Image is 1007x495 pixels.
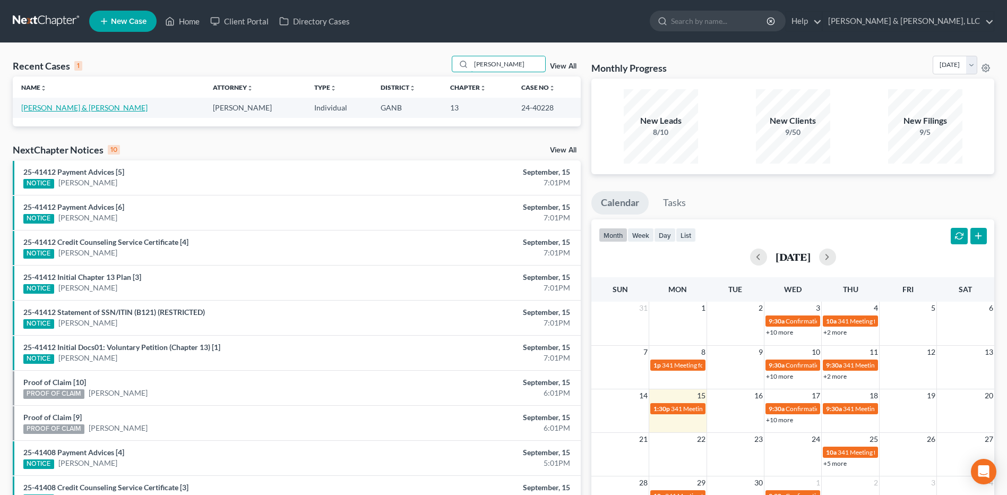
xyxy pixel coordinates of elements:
[591,191,649,215] a: Calendar
[815,476,821,489] span: 1
[838,448,933,456] span: 341 Meeting for [PERSON_NAME]
[838,317,989,325] span: 341 Meeting for [PERSON_NAME] & [PERSON_NAME]
[696,476,707,489] span: 29
[971,459,996,484] div: Open Intercom Messenger
[23,272,141,281] a: 25-41412 Initial Chapter 13 Plan [3]
[811,389,821,402] span: 17
[826,405,842,413] span: 9:30a
[668,285,687,294] span: Mon
[766,416,793,424] a: +10 more
[926,389,936,402] span: 19
[23,354,54,364] div: NOTICE
[638,433,649,446] span: 21
[513,98,581,117] td: 24-40228
[395,342,570,353] div: September, 15
[395,212,570,223] div: 7:01PM
[549,85,555,91] i: unfold_more
[480,85,486,91] i: unfold_more
[23,424,84,434] div: PROOF OF CLAIM
[653,361,661,369] span: 1p
[89,388,148,398] a: [PERSON_NAME]
[40,85,47,91] i: unfold_more
[23,483,188,492] a: 25-41408 Credit Counseling Service Certificate [3]
[653,191,695,215] a: Tasks
[811,433,821,446] span: 24
[930,476,936,489] span: 3
[23,319,54,329] div: NOTICE
[776,251,811,262] h2: [DATE]
[700,346,707,359] span: 8
[654,228,676,242] button: day
[786,317,907,325] span: Confirmation Hearing for [PERSON_NAME]
[676,228,696,242] button: list
[204,98,306,117] td: [PERSON_NAME]
[753,433,764,446] span: 23
[395,247,570,258] div: 7:01PM
[521,83,555,91] a: Case Nounfold_more
[868,346,879,359] span: 11
[395,202,570,212] div: September, 15
[753,389,764,402] span: 16
[613,285,628,294] span: Sun
[823,372,847,380] a: +2 more
[758,346,764,359] span: 9
[671,11,768,31] input: Search by name...
[395,318,570,328] div: 7:01PM
[58,283,117,293] a: [PERSON_NAME]
[786,405,927,413] span: Confirmation Hearing for [PERSON_NAME][DATE]
[395,177,570,188] div: 7:01PM
[624,127,698,138] div: 8/10
[766,372,793,380] a: +10 more
[395,237,570,247] div: September, 15
[58,458,117,468] a: [PERSON_NAME]
[205,12,274,31] a: Client Portal
[786,361,907,369] span: Confirmation Hearing for [PERSON_NAME]
[442,98,513,117] td: 13
[926,433,936,446] span: 26
[450,83,486,91] a: Chapterunfold_more
[23,179,54,189] div: NOTICE
[395,283,570,293] div: 7:01PM
[888,127,962,138] div: 9/5
[662,361,758,369] span: 341 Meeting for [PERSON_NAME]
[653,405,670,413] span: 1:30p
[638,302,649,314] span: 31
[784,285,802,294] span: Wed
[638,389,649,402] span: 14
[823,459,847,467] a: +5 more
[395,388,570,398] div: 6:01PM
[23,249,54,259] div: NOTICE
[599,228,627,242] button: month
[395,412,570,423] div: September, 15
[873,476,879,489] span: 2
[843,285,858,294] span: Thu
[591,62,667,74] h3: Monthly Progress
[826,361,842,369] span: 9:30a
[23,214,54,224] div: NOTICE
[823,12,994,31] a: [PERSON_NAME] & [PERSON_NAME], LLC
[306,98,373,117] td: Individual
[247,85,253,91] i: unfold_more
[381,83,416,91] a: Districtunfold_more
[395,447,570,458] div: September, 15
[330,85,337,91] i: unfold_more
[395,458,570,468] div: 5:01PM
[984,433,994,446] span: 27
[959,285,972,294] span: Sat
[372,98,442,117] td: GANB
[696,433,707,446] span: 22
[108,145,120,155] div: 10
[160,12,205,31] a: Home
[826,317,837,325] span: 10a
[728,285,742,294] span: Tue
[89,423,148,433] a: [PERSON_NAME]
[700,302,707,314] span: 1
[823,328,847,336] a: +2 more
[395,377,570,388] div: September, 15
[395,167,570,177] div: September, 15
[753,476,764,489] span: 30
[811,346,821,359] span: 10
[23,308,205,317] a: 25-41412 Statement of SSN/ITIN (B121) (RESTRICTED)
[638,476,649,489] span: 28
[23,237,188,246] a: 25-41412 Credit Counseling Service Certificate [4]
